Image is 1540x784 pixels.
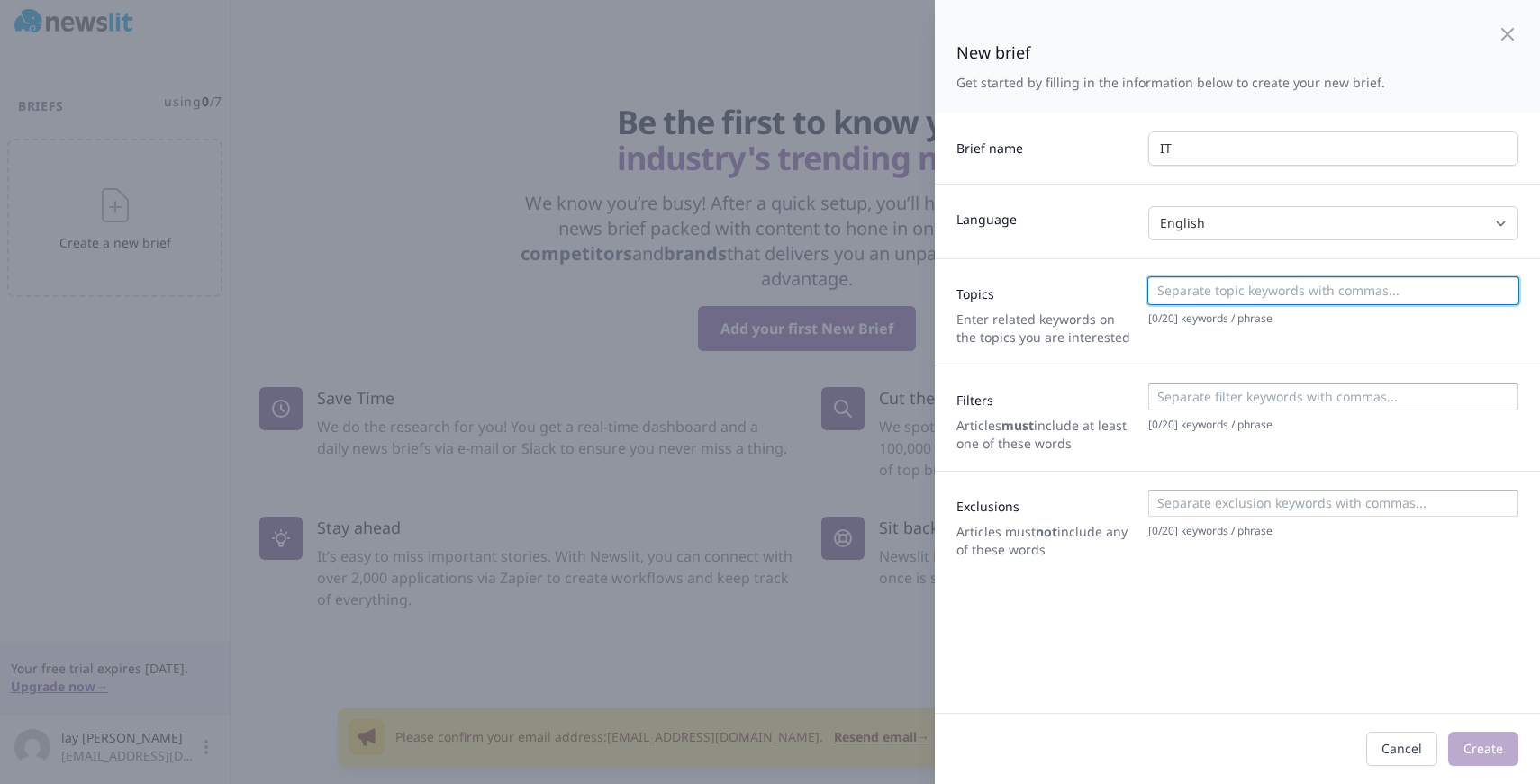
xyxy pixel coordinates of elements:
[956,384,1134,410] label: Filters
[956,74,1385,92] p: Get started by filling in the information below to create your new brief.
[1148,418,1518,432] p: [ 0 / 20 ] keywords / phrase
[956,40,1385,65] h2: New brief
[1448,732,1518,766] button: Create
[956,491,1134,516] label: Exclusions
[956,311,1134,347] p: Enter related keywords on the topics you are interested
[1148,311,1518,326] p: [ 0 / 20 ] keywords / phrase
[1148,524,1518,538] p: [ 0 / 20 ] keywords / phrase
[1153,282,1512,300] input: Separate topic keywords with commas...
[956,132,1134,158] label: Brief name
[956,278,1134,303] label: Topics
[1153,388,1512,406] input: Separate filter keywords with commas...
[1366,732,1437,766] button: Cancel
[956,203,1134,229] label: Language
[956,523,1134,559] p: Articles must include any of these words
[1153,494,1512,512] input: Separate exclusion keywords with commas...
[1036,523,1057,540] strong: not
[1001,417,1034,434] strong: must
[956,417,1134,453] p: Articles include at least one of these words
